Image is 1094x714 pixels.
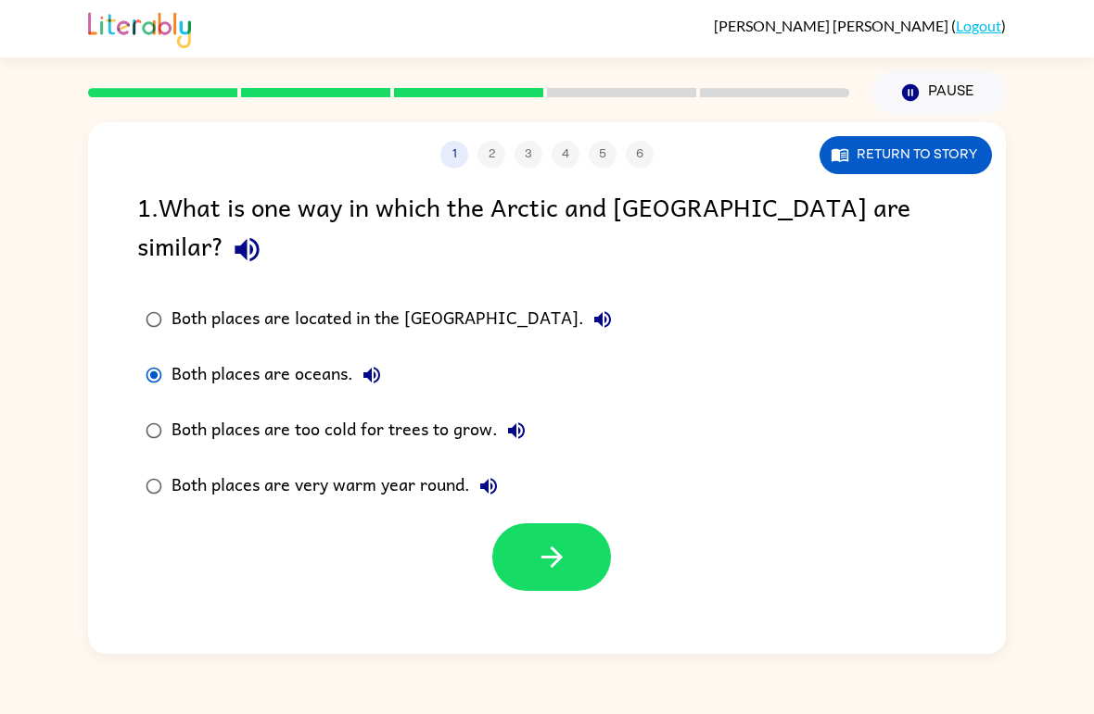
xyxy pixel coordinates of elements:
span: [PERSON_NAME] [PERSON_NAME] [714,17,951,34]
img: Literably [88,7,191,48]
button: Pause [871,71,1006,114]
button: Both places are too cold for trees to grow. [498,412,535,449]
button: Return to story [820,136,992,174]
div: Both places are too cold for trees to grow. [172,412,535,449]
div: Both places are very warm year round. [172,468,507,505]
button: Both places are located in the [GEOGRAPHIC_DATA]. [584,301,621,338]
div: Both places are located in the [GEOGRAPHIC_DATA]. [172,301,621,338]
button: Both places are very warm year round. [470,468,507,505]
button: Both places are oceans. [353,357,390,394]
div: ( ) [714,17,1006,34]
div: Both places are oceans. [172,357,390,394]
button: 1 [440,141,468,169]
div: 1 . What is one way in which the Arctic and [GEOGRAPHIC_DATA] are similar? [137,187,957,273]
a: Logout [956,17,1001,34]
